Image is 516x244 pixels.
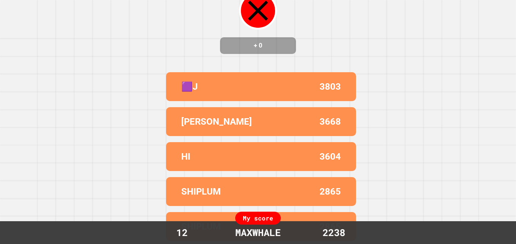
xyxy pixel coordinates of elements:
div: 12 [154,225,211,240]
p: 2865 [320,185,341,198]
p: HI [181,150,190,163]
div: 2238 [305,225,362,240]
p: SHIPLUM [181,185,221,198]
div: MAXWHALE [228,225,288,240]
p: 🟪J [181,80,198,93]
p: 3668 [320,115,341,128]
p: 3604 [320,150,341,163]
h4: + 0 [228,41,288,50]
p: SHIPLUM [181,220,221,233]
p: [PERSON_NAME] [181,115,252,128]
div: My score [235,212,281,225]
p: 3803 [320,80,341,93]
p: 2865 [320,220,341,233]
